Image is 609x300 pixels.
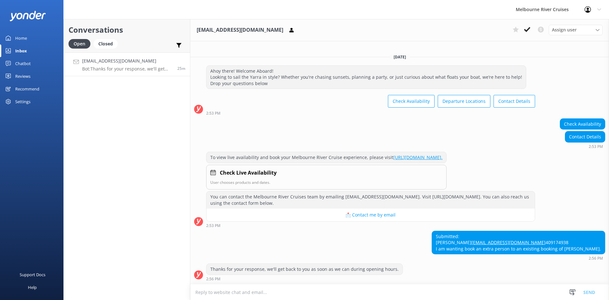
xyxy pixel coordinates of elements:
div: Submitted: [PERSON_NAME] 409174938 I am wanting book an extra person to an existing booking of [P... [432,231,605,254]
button: 📩 Contact me by email [206,209,535,221]
strong: 2:53 PM [206,111,220,115]
div: Ahoy there! Welcome Aboard! Looking to sail the Yarra in style? Whether you're chasing sunsets, p... [206,66,526,89]
div: Help [28,281,37,294]
strong: 2:53 PM [206,224,220,228]
img: yonder-white-logo.png [10,11,46,21]
p: Bot: Thanks for your response, we'll get back to you as soon as we can during opening hours. [82,66,173,72]
strong: 2:56 PM [206,277,220,281]
span: [DATE] [390,54,410,60]
div: Contact Details [565,131,605,142]
button: Departure Locations [438,95,490,108]
div: Inbox [15,44,27,57]
button: Contact Details [494,95,535,108]
a: [EMAIL_ADDRESS][DOMAIN_NAME]Bot:Thanks for your response, we'll get back to you as soon as we can... [64,52,190,76]
div: Settings [15,95,30,108]
div: Assign User [549,25,603,35]
div: Sep 18 2025 02:53pm (UTC +10:00) Australia/Sydney [206,223,535,228]
button: Check Availability [388,95,435,108]
div: Sep 18 2025 02:53pm (UTC +10:00) Australia/Sydney [206,111,535,115]
a: Closed [94,40,121,47]
div: Support Docs [20,268,45,281]
span: Assign user [552,26,577,33]
div: Sep 18 2025 02:56pm (UTC +10:00) Australia/Sydney [432,256,605,260]
div: Check Availability [560,119,605,130]
div: Sep 18 2025 02:53pm (UTC +10:00) Australia/Sydney [565,144,605,149]
a: [URL][DOMAIN_NAME]. [393,154,442,160]
h4: Check Live Availability [220,169,277,177]
div: Closed [94,39,118,49]
span: Sep 18 2025 02:56pm (UTC +10:00) Australia/Sydney [177,66,185,71]
h2: Conversations [69,24,185,36]
div: Recommend [15,83,39,95]
div: To view live availability and book your Melbourne River Cruise experience, please visit [206,152,446,163]
div: You can contact the Melbourne River Cruises team by emailing [EMAIL_ADDRESS][DOMAIN_NAME]. Visit ... [206,191,535,208]
a: Open [69,40,94,47]
h3: [EMAIL_ADDRESS][DOMAIN_NAME] [197,26,283,34]
div: Chatbot [15,57,31,70]
strong: 2:56 PM [589,257,603,260]
div: Thanks for your response, we'll get back to you as soon as we can during opening hours. [206,264,403,275]
strong: 2:53 PM [589,145,603,149]
a: [EMAIL_ADDRESS][DOMAIN_NAME] [471,239,546,245]
p: User chooses products and dates. [210,179,442,185]
div: Home [15,32,27,44]
div: Reviews [15,70,30,83]
div: Open [69,39,90,49]
div: Sep 18 2025 02:56pm (UTC +10:00) Australia/Sydney [206,277,403,281]
h4: [EMAIL_ADDRESS][DOMAIN_NAME] [82,57,173,64]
